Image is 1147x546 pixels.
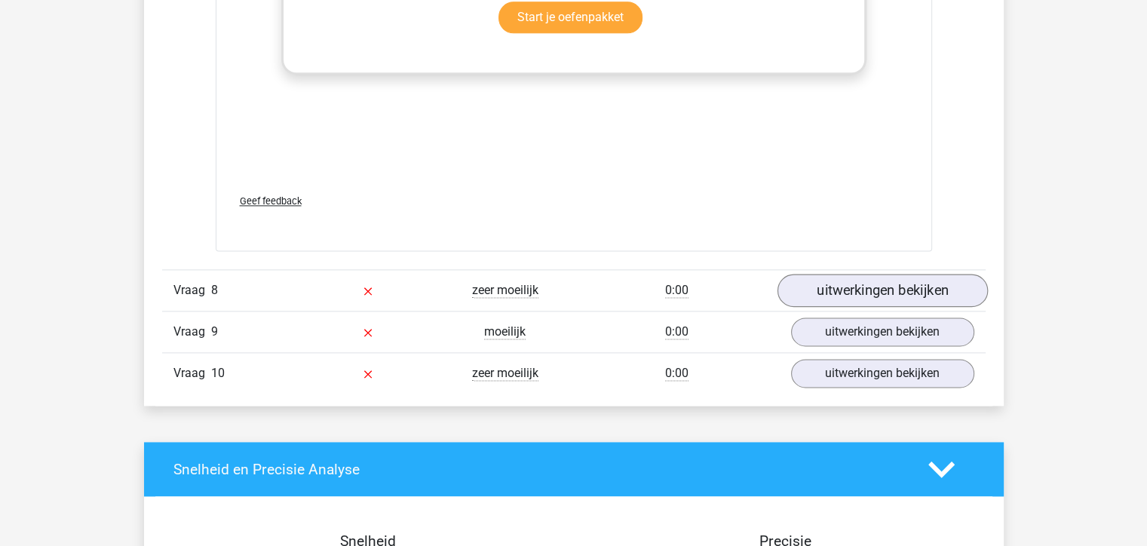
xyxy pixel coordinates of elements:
span: Vraag [173,323,211,341]
span: Vraag [173,364,211,382]
span: 0:00 [665,283,689,298]
span: moeilijk [484,324,526,339]
a: uitwerkingen bekijken [791,317,974,346]
span: 0:00 [665,366,689,381]
span: 8 [211,283,218,297]
h4: Snelheid en Precisie Analyse [173,461,906,478]
span: 9 [211,324,218,339]
span: Geef feedback [240,195,302,207]
span: 10 [211,366,225,380]
a: Start je oefenpakket [498,2,643,33]
span: 0:00 [665,324,689,339]
a: uitwerkingen bekijken [777,275,987,308]
span: zeer moeilijk [472,283,538,298]
a: uitwerkingen bekijken [791,359,974,388]
span: Vraag [173,281,211,299]
span: zeer moeilijk [472,366,538,381]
